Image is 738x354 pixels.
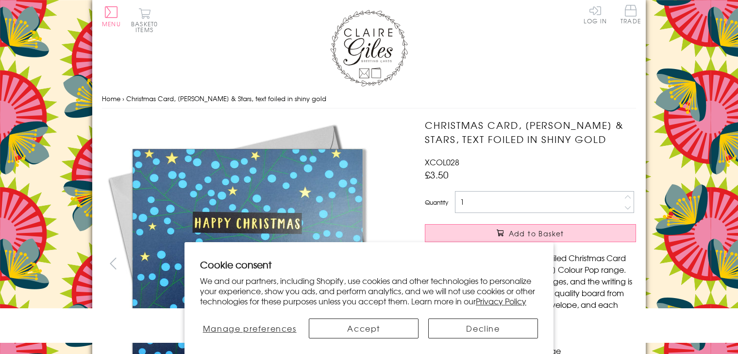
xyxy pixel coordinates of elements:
[425,198,448,207] label: Quantity
[428,319,538,338] button: Decline
[425,224,636,242] button: Add to Basket
[102,252,124,274] button: prev
[425,156,459,168] span: XCOL028
[509,229,564,238] span: Add to Basket
[102,6,121,27] button: Menu
[102,94,120,103] a: Home
[126,94,326,103] span: Christmas Card, [PERSON_NAME] & Stars, text foiled in shiny gold
[621,5,641,24] span: Trade
[584,5,607,24] a: Log In
[425,118,636,146] h1: Christmas Card, [PERSON_NAME] & Stars, text foiled in shiny gold
[200,319,299,338] button: Manage preferences
[330,10,408,87] img: Claire Giles Greetings Cards
[200,258,538,271] h2: Cookie consent
[621,5,641,26] a: Trade
[135,19,158,34] span: 0 items
[425,168,449,181] span: £3.50
[200,276,538,306] p: We and our partners, including Shopify, use cookies and other technologies to personalize your ex...
[122,94,124,103] span: ›
[102,19,121,28] span: Menu
[309,319,419,338] button: Accept
[131,8,158,33] button: Basket0 items
[102,89,636,109] nav: breadcrumbs
[203,322,297,334] span: Manage preferences
[476,295,526,307] a: Privacy Policy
